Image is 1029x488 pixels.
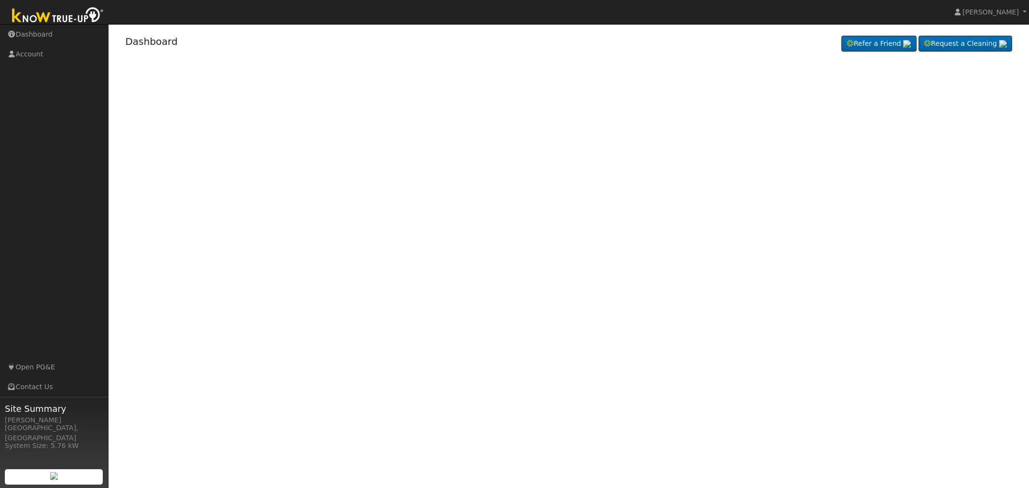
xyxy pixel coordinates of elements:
span: Site Summary [5,402,103,415]
a: Refer a Friend [841,36,917,52]
img: retrieve [903,40,911,48]
a: Dashboard [125,36,178,47]
div: [GEOGRAPHIC_DATA], [GEOGRAPHIC_DATA] [5,423,103,443]
img: retrieve [999,40,1007,48]
div: [PERSON_NAME] [5,415,103,425]
img: Know True-Up [7,5,109,27]
div: System Size: 5.76 kW [5,441,103,451]
img: retrieve [50,472,58,480]
a: Request a Cleaning [919,36,1012,52]
span: [PERSON_NAME] [962,8,1019,16]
